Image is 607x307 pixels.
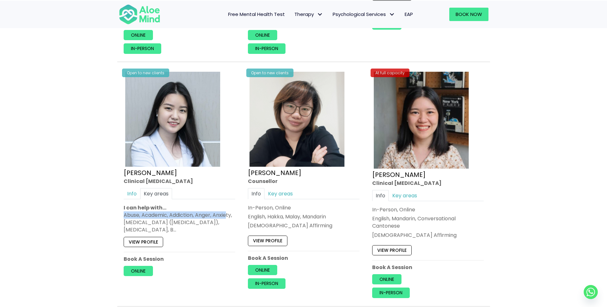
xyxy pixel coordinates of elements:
[223,8,290,21] a: Free Mental Health Test
[264,188,296,199] a: Key areas
[248,222,359,230] div: [DEMOGRAPHIC_DATA] Affirming
[125,72,220,167] img: Yen Li Clinical Psychologist
[400,8,418,21] a: EAP
[124,204,235,211] p: I can help with…
[248,265,277,275] a: Online
[248,178,359,185] div: Counsellor
[248,168,301,177] a: [PERSON_NAME]
[374,72,469,169] img: Chen-Wen-profile-photo
[449,8,488,21] a: Book Now
[333,11,395,18] span: Psychological Services
[387,10,397,19] span: Psychological Services: submenu
[124,237,163,247] a: View profile
[372,179,484,187] div: Clinical [MEDICAL_DATA]
[294,11,323,18] span: Therapy
[248,236,287,246] a: View profile
[228,11,285,18] span: Free Mental Health Test
[372,206,484,213] div: In-Person, Online
[456,11,482,18] span: Book Now
[124,188,140,199] a: Info
[248,188,264,199] a: Info
[290,8,328,21] a: TherapyTherapy: submenu
[372,245,412,255] a: View profile
[584,285,598,299] a: Whatsapp
[315,10,325,19] span: Therapy: submenu
[372,274,401,285] a: Online
[328,8,400,21] a: Psychological ServicesPsychological Services: submenu
[124,43,161,54] a: In-person
[248,254,359,262] p: Book A Session
[405,11,413,18] span: EAP
[248,213,359,221] p: English, Hakka, Malay, Mandarin
[119,4,160,25] img: Aloe mind Logo
[372,19,401,30] a: Online
[124,178,235,185] div: Clinical [MEDICAL_DATA]
[248,43,285,54] a: In-person
[124,266,153,276] a: Online
[372,264,484,271] p: Book A Session
[124,30,153,40] a: Online
[371,69,409,77] div: At full capacity
[248,279,285,289] a: In-person
[122,69,169,77] div: Open to new clients
[124,212,235,234] div: Abuse, Academic, Addiction, Anger, Anxiety, [MEDICAL_DATA] ([MEDICAL_DATA]), [MEDICAL_DATA], B…
[246,69,293,77] div: Open to new clients
[248,30,277,40] a: Online
[389,190,421,201] a: Key areas
[372,231,484,239] div: [DEMOGRAPHIC_DATA] Affirming
[372,215,484,230] p: English, Mandarin, Conversational Cantonese
[140,188,172,199] a: Key areas
[248,204,359,211] div: In-Person, Online
[124,255,235,263] p: Book A Session
[169,8,418,21] nav: Menu
[249,72,344,167] img: Yvonne crop Aloe Mind
[124,168,177,177] a: [PERSON_NAME]
[372,288,410,298] a: In-person
[372,190,389,201] a: Info
[372,170,426,179] a: [PERSON_NAME]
